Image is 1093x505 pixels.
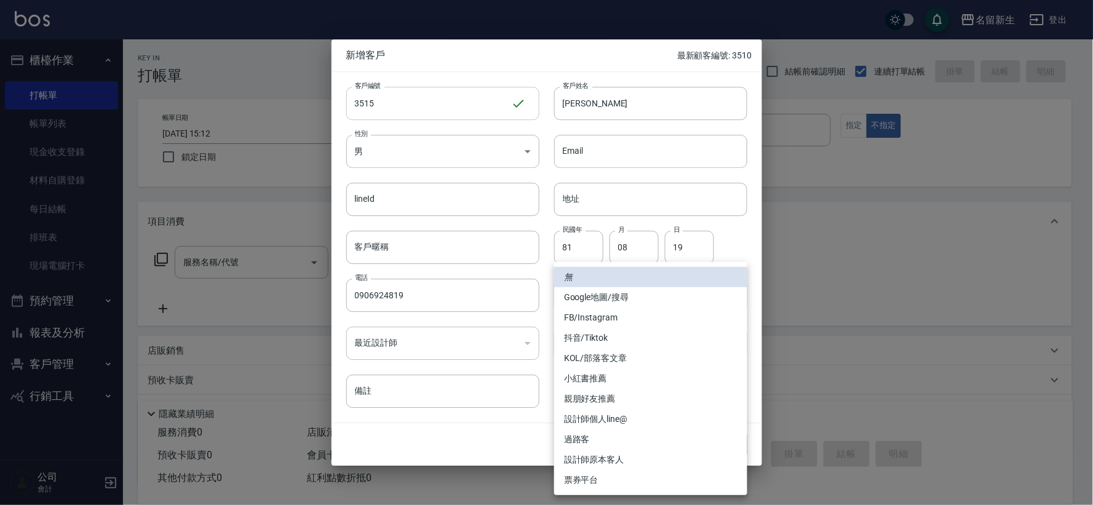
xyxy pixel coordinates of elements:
[554,470,747,490] li: 票券平台
[554,308,747,328] li: FB/Instagram
[554,409,747,429] li: 設計師個人line@
[554,328,747,348] li: 抖音/Tiktok
[554,429,747,450] li: 過路客
[554,368,747,389] li: 小紅書推薦
[554,348,747,368] li: KOL/部落客文章
[554,287,747,308] li: Google地圖/搜尋
[564,271,573,284] em: 無
[554,389,747,409] li: 親朋好友推薦
[554,450,747,470] li: 設計師原本客人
